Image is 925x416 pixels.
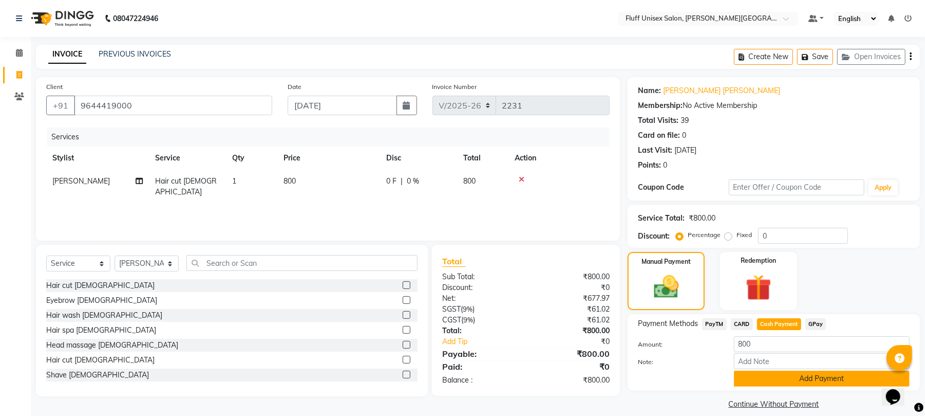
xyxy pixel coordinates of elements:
[432,82,477,92] label: Invoice Number
[641,257,691,266] label: Manual Payment
[526,348,617,360] div: ₹800.00
[630,399,918,410] a: Continue Without Payment
[638,130,680,141] div: Card on file:
[526,293,617,304] div: ₹677.97
[805,318,826,330] span: GPay
[277,147,380,170] th: Price
[688,230,721,240] label: Percentage
[638,100,683,111] div: Membership:
[463,176,476,186] span: 800
[734,49,793,65] button: Create New
[526,282,617,293] div: ₹0
[797,49,833,65] button: Save
[435,272,526,282] div: Sub Total:
[674,145,696,156] div: [DATE]
[46,82,63,92] label: Client
[630,340,726,349] label: Amount:
[46,340,178,351] div: Head massage [DEMOGRAPHIC_DATA]
[435,360,526,373] div: Paid:
[435,348,526,360] div: Payable:
[526,375,617,386] div: ₹800.00
[526,304,617,315] div: ₹61.02
[435,315,526,325] div: ( )
[442,315,461,324] span: CGST
[638,160,661,171] div: Points:
[689,213,715,224] div: ₹800.00
[741,256,776,265] label: Redemption
[757,318,801,330] span: Cash Payment
[113,4,158,33] b: 08047224946
[186,255,418,271] input: Search or Scan
[734,336,910,352] input: Amount
[731,318,753,330] span: CARD
[435,336,541,347] a: Add Tip
[526,315,617,325] div: ₹61.02
[638,318,698,329] span: Payment Methods
[232,176,236,186] span: 1
[52,176,110,186] span: [PERSON_NAME]
[663,160,667,171] div: 0
[526,360,617,373] div: ₹0
[541,336,617,347] div: ₹0
[729,179,864,195] input: Enter Offer / Coupon Code
[99,49,171,59] a: PREVIOUS INVOICES
[435,304,526,315] div: ( )
[737,230,752,240] label: Fixed
[401,176,403,187] span: |
[386,176,397,187] span: 0 F
[442,304,461,314] span: SGST
[734,371,910,387] button: Add Payment
[435,293,526,304] div: Net:
[288,82,301,92] label: Date
[48,45,86,64] a: INVOICE
[526,325,617,336] div: ₹800.00
[638,213,685,224] div: Service Total:
[734,353,910,369] input: Add Note
[46,147,149,170] th: Stylist
[435,375,526,386] div: Balance :
[47,128,617,147] div: Services
[882,375,915,406] iframe: chat widget
[46,280,155,291] div: Hair cut [DEMOGRAPHIC_DATA]
[155,176,217,196] span: Hair cut [DEMOGRAPHIC_DATA]
[681,115,689,126] div: 39
[46,96,75,115] button: +91
[284,176,296,186] span: 800
[74,96,272,115] input: Search by Name/Mobile/Email/Code
[46,295,157,306] div: Eyebrow [DEMOGRAPHIC_DATA]
[869,180,898,195] button: Apply
[638,100,910,111] div: No Active Membership
[435,325,526,336] div: Total:
[646,273,687,301] img: _cash.svg
[463,305,473,313] span: 9%
[638,145,672,156] div: Last Visit:
[638,182,728,193] div: Coupon Code
[463,316,473,324] span: 9%
[442,256,466,267] span: Total
[508,147,610,170] th: Action
[738,272,780,304] img: _gift.svg
[435,282,526,293] div: Discount:
[638,85,661,96] div: Name:
[380,147,457,170] th: Disc
[226,147,277,170] th: Qty
[526,272,617,282] div: ₹800.00
[407,176,419,187] span: 0 %
[682,130,686,141] div: 0
[26,4,97,33] img: logo
[638,231,670,242] div: Discount:
[702,318,727,330] span: PayTM
[638,115,678,126] div: Total Visits:
[46,310,162,321] div: Hair wash [DEMOGRAPHIC_DATA]
[149,147,226,170] th: Service
[46,370,149,381] div: Shave [DEMOGRAPHIC_DATA]
[46,325,156,336] div: Hair spa [DEMOGRAPHIC_DATA]
[663,85,780,96] a: [PERSON_NAME] [PERSON_NAME]
[457,147,508,170] th: Total
[837,49,905,65] button: Open Invoices
[46,355,155,366] div: Hair cut [DEMOGRAPHIC_DATA]
[630,357,726,367] label: Note:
